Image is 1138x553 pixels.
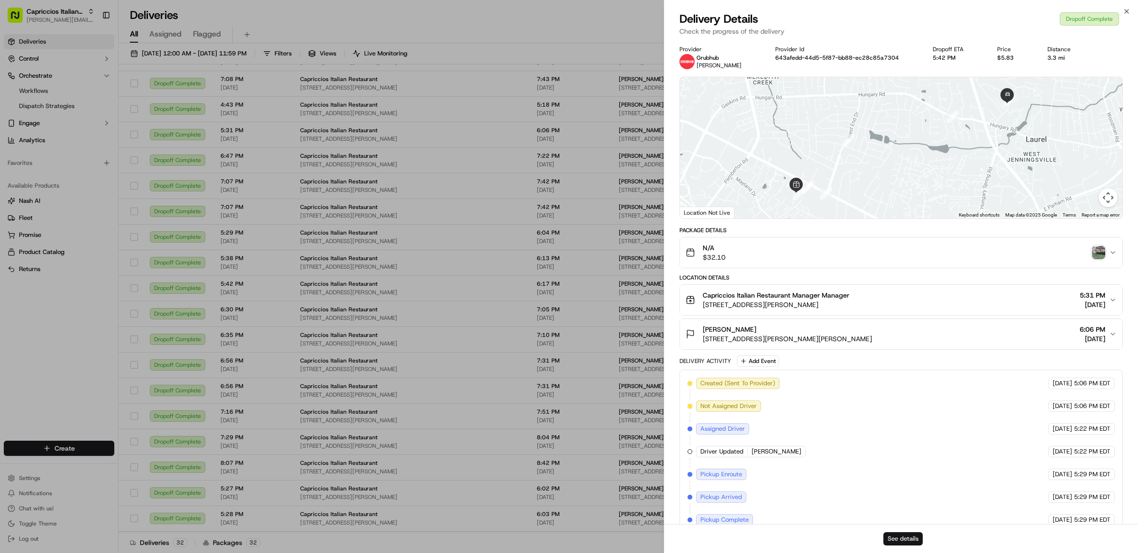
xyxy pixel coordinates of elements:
[679,54,695,69] img: 5e692f75ce7d37001a5d71f1
[679,27,1123,36] p: Check the progress of the delivery
[703,300,849,309] span: [STREET_ADDRESS][PERSON_NAME]
[679,274,1123,281] div: Location Details
[1053,516,1072,524] span: [DATE]
[680,285,1122,315] button: Capriccios Italian Restaurant Manager Manager[STREET_ADDRESS][PERSON_NAME]5:31 PM[DATE]
[94,161,115,168] span: Pylon
[1080,300,1105,309] span: [DATE]
[161,93,173,105] button: Start new chat
[9,91,27,108] img: 1736555255976-a54dd68f-1ca7-489b-9aae-adbdc363a1c4
[737,355,779,367] button: Add Event
[680,319,1122,349] button: [PERSON_NAME][STREET_ADDRESS][PERSON_NAME][PERSON_NAME]6:06 PM[DATE]
[700,425,745,433] span: Assigned Driver
[997,54,1032,62] div: $5.83
[9,9,28,28] img: Nash
[883,532,923,545] button: See details
[32,91,156,100] div: Start new chat
[703,253,725,262] span: $32.10
[843,134,855,146] div: 4
[76,134,156,151] a: 💻API Documentation
[19,137,73,147] span: Knowledge Base
[682,206,714,218] img: Google
[680,207,734,218] div: Location Not Live
[700,379,775,388] span: Created (Sent To Provider)
[1074,447,1110,456] span: 5:22 PM EDT
[682,206,714,218] a: Open this area in Google Maps (opens a new window)
[1053,379,1072,388] span: [DATE]
[1082,212,1120,218] a: Report a map error
[700,470,742,479] span: Pickup Enroute
[1053,470,1072,479] span: [DATE]
[67,160,115,168] a: Powered byPylon
[775,54,899,62] button: 643afedd-44d5-5f87-bb88-ec28c85a7304
[9,138,17,146] div: 📗
[802,181,814,193] div: 2
[1053,402,1072,410] span: [DATE]
[1063,212,1076,218] a: Terms (opens in new tab)
[679,227,1123,234] div: Package Details
[946,110,959,123] div: 5
[80,138,88,146] div: 💻
[1053,493,1072,501] span: [DATE]
[680,237,1122,268] button: N/A$32.10photo_proof_of_delivery image
[697,62,742,69] span: [PERSON_NAME]
[1074,493,1110,501] span: 5:29 PM EDT
[1047,54,1089,62] div: 3.3 mi
[703,290,849,300] span: Capriccios Italian Restaurant Manager Manager
[700,493,742,501] span: Pickup Arrived
[700,402,757,410] span: Not Assigned Driver
[697,54,742,62] p: Grubhub
[793,188,805,200] div: 1
[6,134,76,151] a: 📗Knowledge Base
[1053,425,1072,433] span: [DATE]
[1074,379,1110,388] span: 5:06 PM EDT
[1053,447,1072,456] span: [DATE]
[703,243,725,253] span: N/A
[1074,425,1110,433] span: 5:22 PM EDT
[820,187,832,199] div: 3
[1074,516,1110,524] span: 5:29 PM EDT
[679,357,731,365] div: Delivery Activity
[1074,470,1110,479] span: 5:29 PM EDT
[700,516,749,524] span: Pickup Complete
[933,54,982,62] div: 5:42 PM
[1074,402,1110,410] span: 5:06 PM EDT
[703,334,872,344] span: [STREET_ADDRESS][PERSON_NAME][PERSON_NAME]
[752,447,801,456] span: [PERSON_NAME]
[1080,334,1105,344] span: [DATE]
[1080,325,1105,334] span: 6:06 PM
[679,45,760,53] div: Provider
[1092,246,1105,259] img: photo_proof_of_delivery image
[700,447,743,456] span: Driver Updated
[1099,188,1118,207] button: Map camera controls
[997,45,1032,53] div: Price
[679,11,758,27] span: Delivery Details
[959,212,1000,218] button: Keyboard shortcuts
[1047,45,1089,53] div: Distance
[1080,290,1105,300] span: 5:31 PM
[1005,212,1057,218] span: Map data ©2025 Google
[933,45,982,53] div: Dropoff ETA
[25,61,171,71] input: Got a question? Start typing here...
[9,38,173,53] p: Welcome 👋
[775,45,918,53] div: Provider Id
[90,137,152,147] span: API Documentation
[703,325,756,334] span: [PERSON_NAME]
[32,100,120,108] div: We're available if you need us!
